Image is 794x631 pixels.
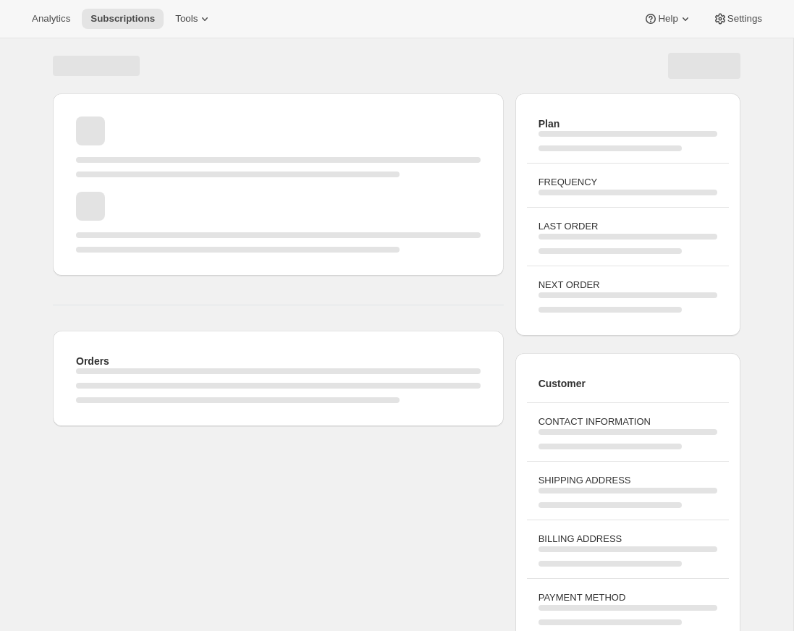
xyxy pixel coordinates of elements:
[539,376,717,391] h2: Customer
[539,278,717,292] h3: NEXT ORDER
[635,9,701,29] button: Help
[539,532,717,546] h3: BILLING ADDRESS
[32,13,70,25] span: Analytics
[539,590,717,605] h3: PAYMENT METHOD
[539,473,717,488] h3: SHIPPING ADDRESS
[658,13,677,25] span: Help
[704,9,771,29] button: Settings
[539,219,717,234] h3: LAST ORDER
[76,354,481,368] h2: Orders
[90,13,155,25] span: Subscriptions
[82,9,164,29] button: Subscriptions
[166,9,221,29] button: Tools
[539,415,717,429] h3: CONTACT INFORMATION
[539,117,717,131] h2: Plan
[539,175,717,190] h3: FREQUENCY
[23,9,79,29] button: Analytics
[175,13,198,25] span: Tools
[727,13,762,25] span: Settings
